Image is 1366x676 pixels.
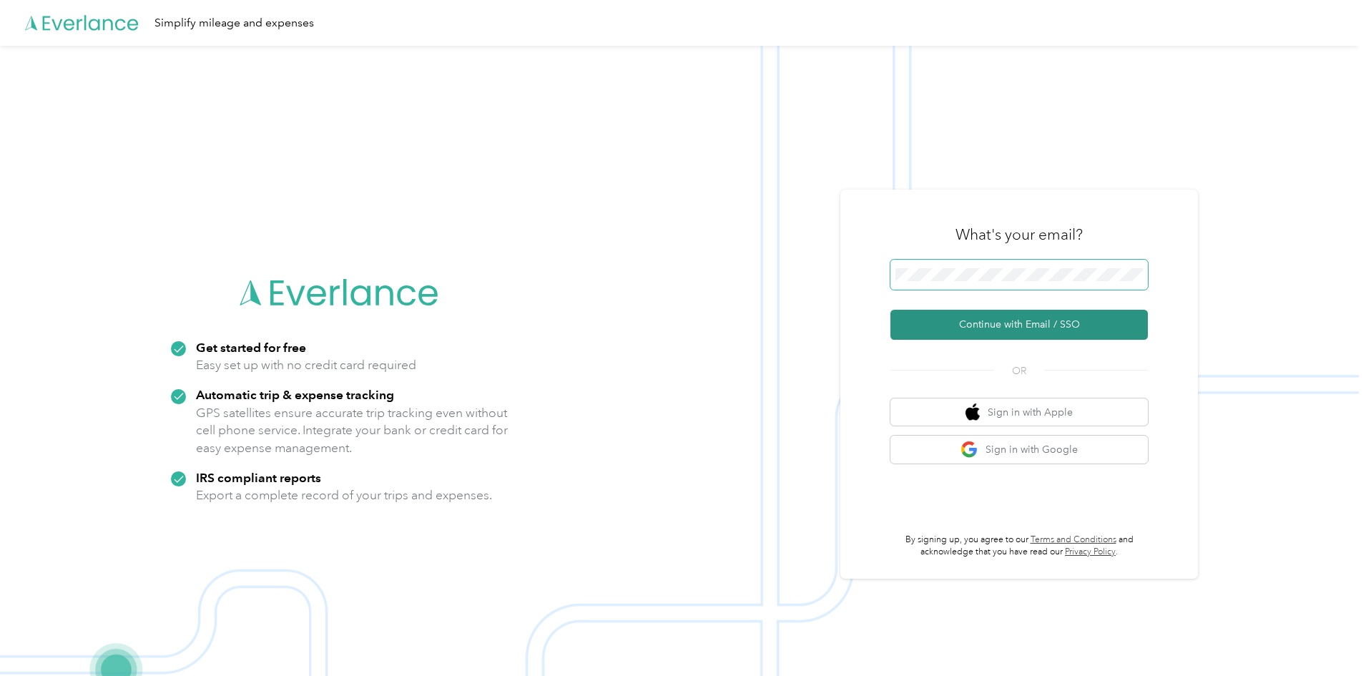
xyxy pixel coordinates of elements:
[196,356,416,374] p: Easy set up with no credit card required
[890,310,1148,340] button: Continue with Email / SSO
[196,387,394,402] strong: Automatic trip & expense tracking
[994,363,1044,378] span: OR
[196,340,306,355] strong: Get started for free
[890,398,1148,426] button: apple logoSign in with Apple
[890,534,1148,559] p: By signing up, you agree to our and acknowledge that you have read our .
[1031,534,1116,545] a: Terms and Conditions
[890,436,1148,464] button: google logoSign in with Google
[1065,547,1116,557] a: Privacy Policy
[196,470,321,485] strong: IRS compliant reports
[196,404,508,457] p: GPS satellites ensure accurate trip tracking even without cell phone service. Integrate your bank...
[965,403,980,421] img: apple logo
[955,225,1083,245] h3: What's your email?
[960,441,978,459] img: google logo
[196,486,492,504] p: Export a complete record of your trips and expenses.
[154,14,314,32] div: Simplify mileage and expenses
